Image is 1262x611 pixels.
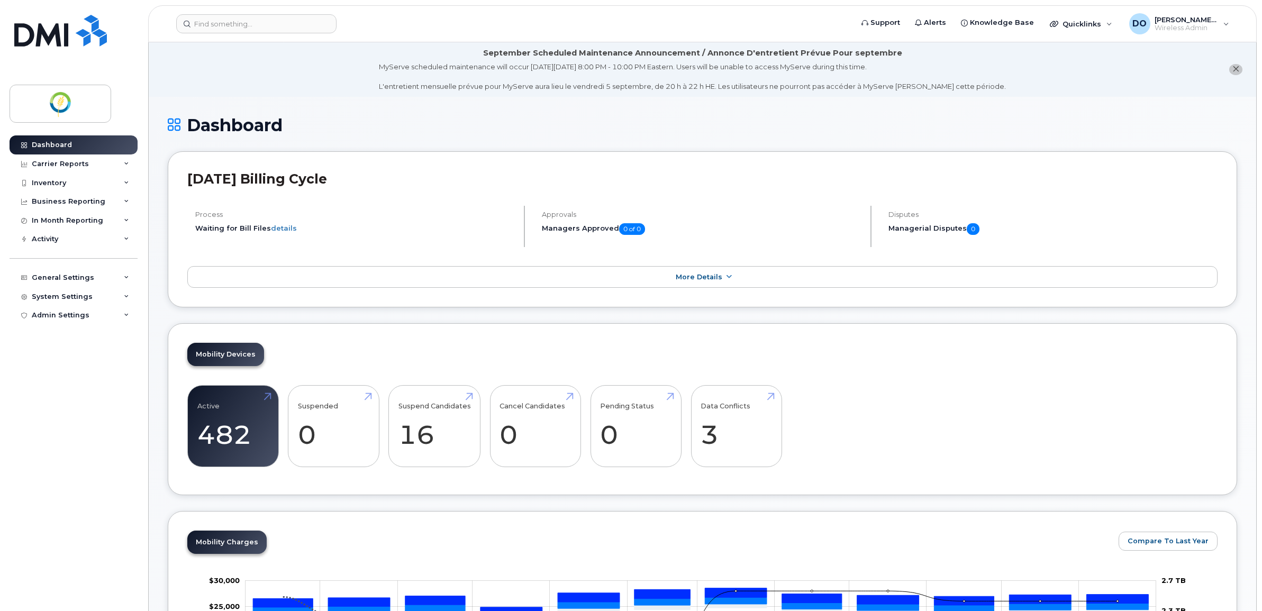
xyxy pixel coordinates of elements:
[676,273,722,281] span: More Details
[1161,576,1186,585] tspan: 2.7 TB
[500,391,571,461] a: Cancel Candidates 0
[483,48,902,59] div: September Scheduled Maintenance Announcement / Annonce D'entretient Prévue Pour septembre
[967,223,979,235] span: 0
[209,602,240,610] g: $0
[379,62,1006,92] div: MyServe scheduled maintenance will occur [DATE][DATE] 8:00 PM - 10:00 PM Eastern. Users will be u...
[187,531,267,554] a: Mobility Charges
[1229,64,1242,75] button: close notification
[187,171,1218,187] h2: [DATE] Billing Cycle
[1128,536,1209,546] span: Compare To Last Year
[209,602,240,610] tspan: $25,000
[195,211,515,218] h4: Process
[168,116,1237,134] h1: Dashboard
[888,211,1218,218] h4: Disputes
[701,391,772,461] a: Data Conflicts 3
[195,223,515,233] li: Waiting for Bill Files
[298,391,369,461] a: Suspended 0
[542,211,861,218] h4: Approvals
[1119,532,1218,551] button: Compare To Last Year
[888,223,1218,235] h5: Managerial Disputes
[209,576,240,585] g: $0
[187,343,264,366] a: Mobility Devices
[271,224,297,232] a: details
[209,576,240,585] tspan: $30,000
[600,391,671,461] a: Pending Status 0
[197,391,269,461] a: Active 482
[542,223,861,235] h5: Managers Approved
[619,223,645,235] span: 0 of 0
[398,391,471,461] a: Suspend Candidates 16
